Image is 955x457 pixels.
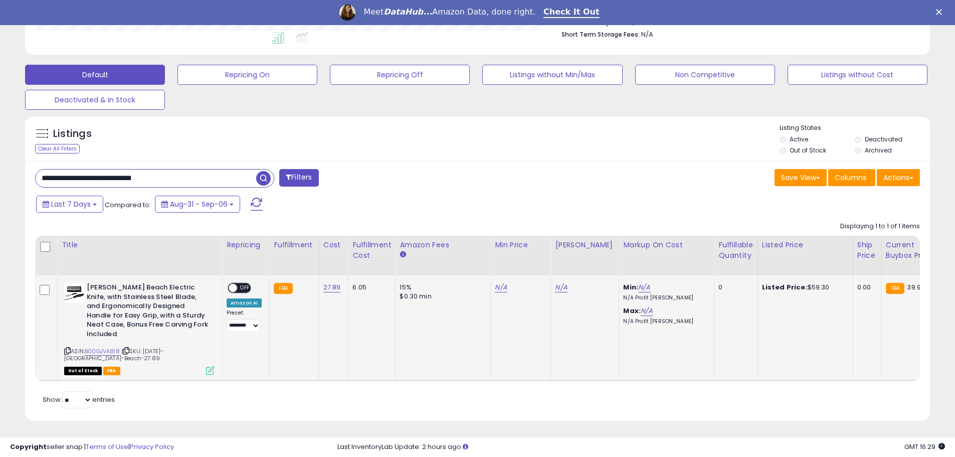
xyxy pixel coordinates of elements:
button: Aug-31 - Sep-06 [155,196,240,213]
a: Privacy Policy [130,442,174,451]
button: Repricing Off [330,65,470,85]
p: N/A Profit [PERSON_NAME] [623,294,706,301]
div: Amazon AI [227,298,262,308]
h5: Listings [53,127,92,141]
div: 15% [400,283,483,292]
span: Columns [835,173,866,183]
a: Check It Out [543,7,600,18]
div: Clear All Filters [35,144,80,154]
div: Amazon Fees [400,240,486,250]
div: 6.05 [352,283,388,292]
div: Repricing [227,240,265,250]
button: Actions [877,169,920,186]
div: 0.00 [857,283,874,292]
div: Fulfillment [274,240,314,250]
p: Listing States: [780,123,930,133]
div: Cost [323,240,344,250]
span: 39.99 [907,282,925,292]
button: Last 7 Days [36,196,103,213]
span: Compared to: [105,200,151,210]
label: Active [790,135,808,143]
button: Columns [828,169,875,186]
small: Amazon Fees. [400,250,406,259]
b: Total Inventory Value: [561,19,630,27]
div: Min Price [495,240,546,250]
span: Show: entries [43,395,115,404]
span: Last 7 Days [51,199,91,209]
b: [PERSON_NAME] Beach Electric Knife, with Stainless Steel Blade, and Ergonomically Designed Handle... [87,283,209,341]
span: N/A [641,30,653,39]
div: Displaying 1 to 1 of 1 items [840,222,920,231]
div: Fulfillment Cost [352,240,391,261]
button: Default [25,65,165,85]
div: $0.30 min [400,292,483,301]
span: 2025-09-14 16:29 GMT [904,442,945,451]
button: Listings without Cost [788,65,927,85]
div: Meet Amazon Data, done right. [363,7,535,17]
span: Aug-31 - Sep-06 [170,199,228,209]
b: Max: [623,306,641,316]
div: [PERSON_NAME] [555,240,615,250]
div: Markup on Cost [623,240,710,250]
button: Listings without Min/Max [482,65,622,85]
div: ASIN: [64,283,215,374]
span: FBA [103,367,120,375]
b: Listed Price: [762,282,808,292]
div: 0 [718,283,749,292]
label: Deactivated [865,135,902,143]
b: Min: [623,282,638,292]
span: All listings that are currently out of stock and unavailable for purchase on Amazon [64,367,102,375]
a: N/A [495,282,507,292]
div: Current Buybox Price [886,240,937,261]
button: Filters [279,169,318,187]
a: N/A [638,282,650,292]
img: Profile image for Georgie [339,5,355,21]
button: Non Competitive [635,65,775,85]
label: Out of Stock [790,146,826,155]
a: Terms of Use [86,442,128,451]
i: DataHub... [384,7,432,17]
span: | SKU: [DATE]-[GEOGRAPHIC_DATA]-Beach-27.89 [64,347,163,362]
a: N/A [641,306,653,316]
a: 27.89 [323,282,341,292]
small: FBA [274,283,292,294]
div: Fulfillable Quantity [718,240,753,261]
img: 41kCPbp+JiL._SL40_.jpg [64,283,84,303]
div: Last InventoryLab Update: 2 hours ago. [337,442,945,452]
div: $59.30 [762,283,845,292]
div: Preset: [227,310,262,332]
a: N/A [555,282,567,292]
small: FBA [886,283,904,294]
b: Short Term Storage Fees: [561,30,640,39]
strong: Copyright [10,442,47,451]
div: Listed Price [762,240,849,250]
label: Archived [865,146,892,155]
button: Save View [775,169,827,186]
button: Repricing On [177,65,317,85]
span: OFF [237,284,253,292]
div: Ship Price [857,240,877,261]
th: The percentage added to the cost of goods (COGS) that forms the calculator for Min & Max prices. [619,236,714,275]
div: Title [62,240,218,250]
p: N/A Profit [PERSON_NAME] [623,318,706,325]
button: Deactivated & In Stock [25,90,165,110]
div: Close [936,9,946,15]
a: B00GJVA8I8 [85,347,120,356]
div: seller snap | | [10,442,174,452]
